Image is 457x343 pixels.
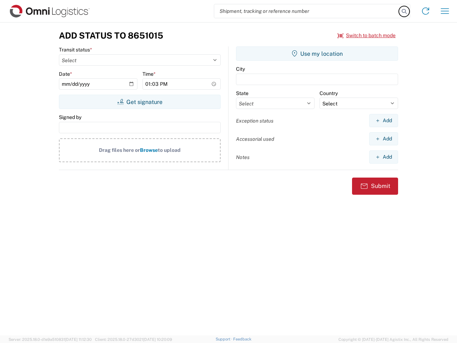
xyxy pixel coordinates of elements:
[337,30,396,41] button: Switch to batch mode
[236,118,273,124] label: Exception status
[140,147,158,153] span: Browse
[142,71,156,77] label: Time
[143,337,172,342] span: [DATE] 10:20:09
[338,336,448,343] span: Copyright © [DATE]-[DATE] Agistix Inc., All Rights Reserved
[9,337,92,342] span: Server: 2025.18.0-d1e9a510831
[214,4,399,18] input: Shipment, tracking or reference number
[352,178,398,195] button: Submit
[59,71,72,77] label: Date
[65,337,92,342] span: [DATE] 11:12:30
[369,132,398,145] button: Add
[216,337,233,341] a: Support
[236,66,245,72] label: City
[59,95,221,109] button: Get signature
[236,136,274,142] label: Accessorial used
[236,90,248,96] label: State
[320,90,338,96] label: Country
[59,114,81,120] label: Signed by
[236,46,398,61] button: Use my location
[369,114,398,127] button: Add
[233,337,251,341] a: Feedback
[59,30,163,41] h3: Add Status to 8651015
[59,46,92,53] label: Transit status
[369,150,398,164] button: Add
[95,337,172,342] span: Client: 2025.18.0-27d3021
[158,147,181,153] span: to upload
[236,154,250,160] label: Notes
[99,147,140,153] span: Drag files here or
